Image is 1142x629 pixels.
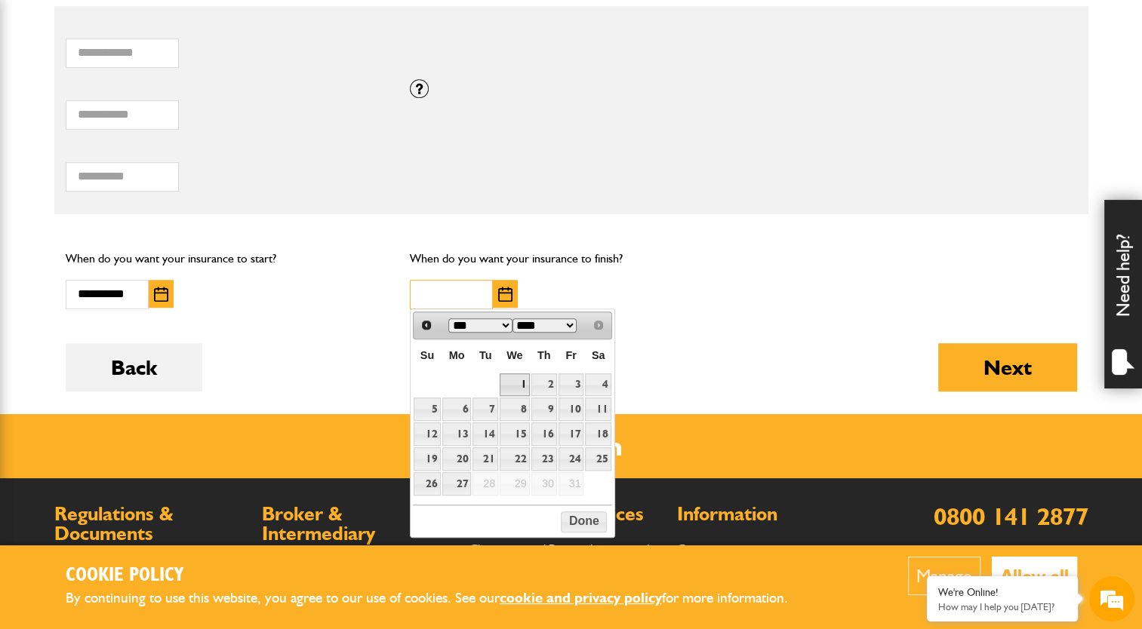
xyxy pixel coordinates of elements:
[500,422,529,446] a: 15
[414,447,440,471] a: 19
[531,447,557,471] a: 23
[205,465,274,485] em: Start Chat
[592,349,605,361] span: Saturday
[938,343,1077,391] button: Next
[559,397,584,421] a: 10
[442,397,472,421] a: 6
[154,287,168,302] img: Choose date
[500,397,529,421] a: 8
[585,397,611,421] a: 11
[66,249,388,268] p: When do you want your insurance to start?
[66,564,813,588] h2: Cookie Policy
[20,184,275,217] input: Enter your email address
[414,397,440,421] a: 5
[938,586,1067,599] div: We're Online!
[20,229,275,262] input: Enter your phone number
[677,542,730,556] a: Contact us
[442,472,472,496] a: 27
[537,349,551,361] span: Thursday
[498,287,513,302] img: Choose date
[472,447,498,471] a: 21
[585,447,611,471] a: 25
[469,542,653,556] a: Client support / Partnership approach
[500,447,529,471] a: 22
[415,314,437,336] a: Prev
[66,587,813,610] p: By continuing to use this website, you agree to our use of cookies. See our for more information.
[565,349,576,361] span: Friday
[559,447,584,471] a: 24
[420,349,434,361] span: Sunday
[472,422,498,446] a: 14
[420,319,432,331] span: Prev
[410,249,732,268] p: When do you want your insurance to finish?
[506,349,522,361] span: Wednesday
[559,422,584,446] a: 17
[54,505,247,543] h2: Regulations & Documents
[531,422,557,446] a: 16
[26,84,63,105] img: d_20077148190_company_1631870298795_20077148190
[479,349,492,361] span: Tuesday
[677,505,870,524] h2: Information
[449,349,465,361] span: Monday
[1104,200,1142,388] div: Need help?
[500,373,529,397] a: 1
[938,601,1067,612] p: How may I help you today?
[531,397,557,421] a: 9
[500,589,662,606] a: cookie and privacy policy
[414,472,440,496] a: 26
[992,557,1077,595] button: Allow all
[66,343,202,391] button: Back
[20,140,275,173] input: Enter your last name
[908,557,980,595] button: Manage
[531,373,557,397] a: 2
[472,397,498,421] a: 7
[248,8,284,44] div: Minimize live chat window
[585,373,611,397] a: 4
[20,273,275,452] textarea: Type your message and hit 'Enter'
[262,505,454,543] h2: Broker & Intermediary
[934,502,1088,531] a: 0800 141 2877
[585,422,611,446] a: 18
[414,422,440,446] a: 12
[78,84,254,104] div: Chat with us now
[561,511,607,532] button: Done
[442,422,472,446] a: 13
[559,373,584,397] a: 3
[442,447,472,471] a: 20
